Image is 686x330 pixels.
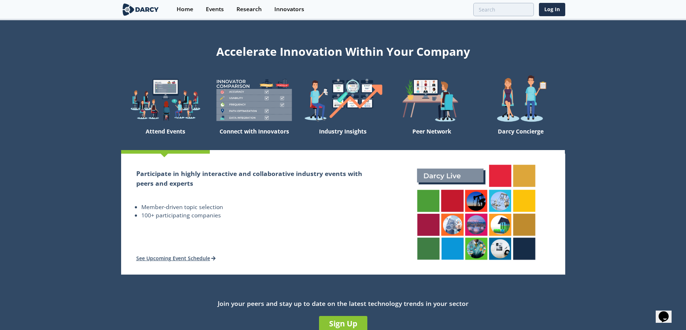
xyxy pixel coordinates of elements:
[121,125,210,150] div: Attend Events
[476,75,565,125] img: welcome-concierge-wide-20dccca83e9cbdbb601deee24fb8df72.png
[136,169,372,188] h2: Participate in highly interactive and collaborative industry events with peers and experts
[210,75,298,125] img: welcome-compare-1b687586299da8f117b7ac84fd957760.png
[206,6,224,12] div: Events
[177,6,193,12] div: Home
[473,3,534,16] input: Advanced Search
[656,301,679,323] iframe: chat widget
[141,211,372,220] li: 100+ participating companies
[539,3,565,16] a: Log In
[274,6,304,12] div: Innovators
[121,40,565,60] div: Accelerate Innovation Within Your Company
[388,75,476,125] img: welcome-attend-b816887fc24c32c29d1763c6e0ddb6e6.png
[236,6,262,12] div: Research
[388,125,476,150] div: Peer Network
[121,75,210,125] img: welcome-explore-560578ff38cea7c86bcfe544b5e45342.png
[476,125,565,150] div: Darcy Concierge
[141,203,372,212] li: Member-driven topic selection
[121,3,160,16] img: logo-wide.svg
[298,75,387,125] img: welcome-find-a12191a34a96034fcac36f4ff4d37733.png
[298,125,387,150] div: Industry Insights
[210,125,298,150] div: Connect with Innovators
[136,255,216,262] a: See Upcoming Event Schedule
[410,157,543,268] img: attend-events-831e21027d8dfeae142a4bc70e306247.png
